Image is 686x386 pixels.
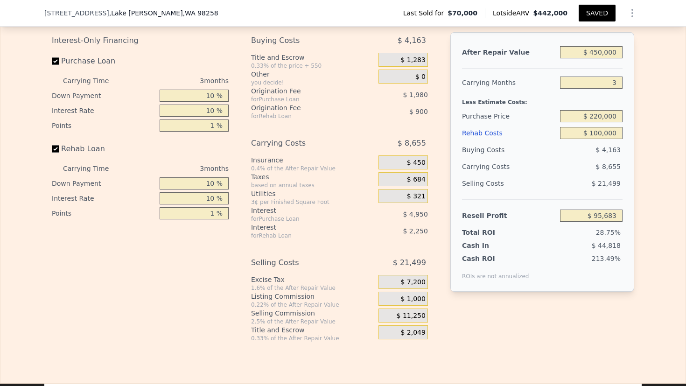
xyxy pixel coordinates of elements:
div: ROIs are not annualized [462,263,529,280]
div: Insurance [251,155,375,165]
div: 2.5% of the After Repair Value [251,318,375,325]
span: $ 4,950 [403,211,427,218]
div: Carrying Months [462,74,556,91]
div: Carrying Time [63,161,124,176]
div: 0.33% of the After Repair Value [251,335,375,342]
span: $ 900 [409,108,428,115]
div: Cash ROI [462,254,529,263]
div: for Purchase Loan [251,96,355,103]
span: $ 2,049 [400,329,425,337]
input: Purchase Loan [52,57,59,65]
div: 0.4% of the After Repair Value [251,165,375,172]
label: Purchase Loan [52,53,156,70]
span: $70,000 [448,8,477,18]
span: $ 684 [407,175,426,184]
div: for Purchase Loan [251,215,355,223]
span: $ 8,655 [596,163,621,170]
div: Points [52,206,156,221]
span: $ 1,000 [400,295,425,303]
span: $ 2,250 [403,227,427,235]
span: $ 21,499 [393,254,426,271]
div: After Repair Value [462,44,556,61]
div: Down Payment [52,176,156,191]
span: 213.49% [592,255,621,262]
div: Excise Tax [251,275,375,284]
span: $ 321 [407,192,426,201]
div: Utilities [251,189,375,198]
span: $ 7,200 [400,278,425,287]
button: Show Options [623,4,642,22]
div: Interest Rate [52,191,156,206]
div: Down Payment [52,88,156,103]
div: Title and Escrow [251,53,375,62]
div: 0.33% of the price + 550 [251,62,375,70]
div: Less Estimate Costs: [462,91,623,108]
div: Title and Escrow [251,325,375,335]
span: $ 1,283 [400,56,425,64]
span: $ 0 [415,73,426,81]
div: Buying Costs [251,32,355,49]
span: $ 21,499 [592,180,621,187]
div: Cash In [462,241,520,250]
div: for Rehab Loan [251,232,355,239]
span: , Lake [PERSON_NAME] [109,8,218,18]
div: 0.22% of the After Repair Value [251,301,375,309]
div: 3 months [127,73,229,88]
span: $ 450 [407,159,426,167]
div: 3 months [127,161,229,176]
div: Rehab Costs [462,125,556,141]
div: Interest [251,223,355,232]
span: $ 8,655 [398,135,426,152]
div: for Rehab Loan [251,112,355,120]
div: Carrying Time [63,73,124,88]
div: Other [251,70,375,79]
span: $ 44,818 [592,242,621,249]
div: Listing Commission [251,292,375,301]
span: [STREET_ADDRESS] [44,8,109,18]
div: Selling Commission [251,309,375,318]
span: $ 4,163 [398,32,426,49]
div: Interest [251,206,355,215]
div: Origination Fee [251,103,355,112]
span: $ 11,250 [397,312,426,320]
div: Points [52,118,156,133]
div: Interest Rate [52,103,156,118]
div: Selling Costs [251,254,355,271]
button: SAVED [579,5,616,21]
label: Rehab Loan [52,140,156,157]
span: Last Sold for [403,8,448,18]
div: Total ROI [462,228,520,237]
span: $442,000 [533,9,567,17]
div: Carrying Costs [251,135,355,152]
div: 1.6% of the After Repair Value [251,284,375,292]
span: $ 1,980 [403,91,427,98]
span: 28.75% [596,229,621,236]
div: Selling Costs [462,175,556,192]
span: Lotside ARV [493,8,533,18]
div: based on annual taxes [251,182,375,189]
div: Purchase Price [462,108,556,125]
span: $ 4,163 [596,146,621,154]
div: Buying Costs [462,141,556,158]
div: you decide! [251,79,375,86]
div: Interest-Only Financing [52,32,229,49]
span: , WA 98258 [183,9,218,17]
div: Taxes [251,172,375,182]
div: 3¢ per Finished Square Foot [251,198,375,206]
div: Resell Profit [462,207,556,224]
input: Rehab Loan [52,145,59,153]
div: Origination Fee [251,86,355,96]
div: Carrying Costs [462,158,520,175]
